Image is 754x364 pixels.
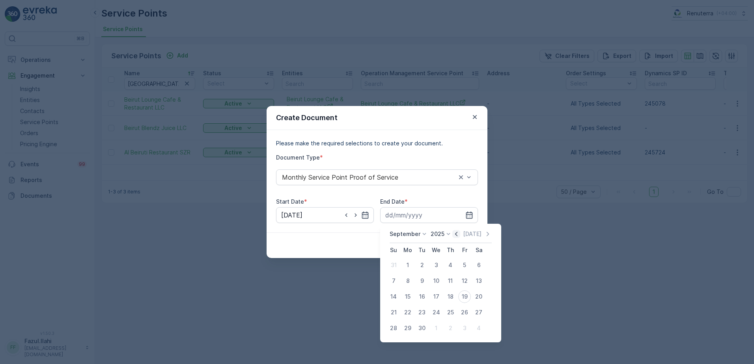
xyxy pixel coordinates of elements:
[472,290,485,303] div: 20
[401,275,414,287] div: 8
[472,306,485,319] div: 27
[444,306,457,319] div: 25
[472,259,485,271] div: 6
[416,275,428,287] div: 9
[458,290,471,303] div: 19
[444,290,457,303] div: 18
[472,243,486,257] th: Saturday
[429,243,443,257] th: Wednesday
[401,259,414,271] div: 1
[416,306,428,319] div: 23
[431,230,444,238] p: 2025
[387,306,400,319] div: 21
[444,322,457,334] div: 2
[463,230,482,238] p: [DATE]
[443,243,457,257] th: Thursday
[276,139,478,147] p: Please make the required selections to create your document.
[387,259,400,271] div: 31
[387,275,400,287] div: 7
[444,275,457,287] div: 11
[430,259,442,271] div: 3
[430,306,442,319] div: 24
[401,243,415,257] th: Monday
[387,290,400,303] div: 14
[444,259,457,271] div: 4
[472,322,485,334] div: 4
[401,290,414,303] div: 15
[276,198,304,205] label: Start Date
[430,275,442,287] div: 10
[416,259,428,271] div: 2
[458,306,471,319] div: 26
[401,322,414,334] div: 29
[387,322,400,334] div: 28
[276,154,320,161] label: Document Type
[380,207,478,223] input: dd/mm/yyyy
[415,243,429,257] th: Tuesday
[276,207,374,223] input: dd/mm/yyyy
[472,275,485,287] div: 13
[458,322,471,334] div: 3
[386,243,401,257] th: Sunday
[430,322,442,334] div: 1
[416,290,428,303] div: 16
[458,275,471,287] div: 12
[430,290,442,303] div: 17
[416,322,428,334] div: 30
[457,243,472,257] th: Friday
[401,306,414,319] div: 22
[390,230,420,238] p: September
[458,259,471,271] div: 5
[380,198,405,205] label: End Date
[276,112,338,123] p: Create Document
